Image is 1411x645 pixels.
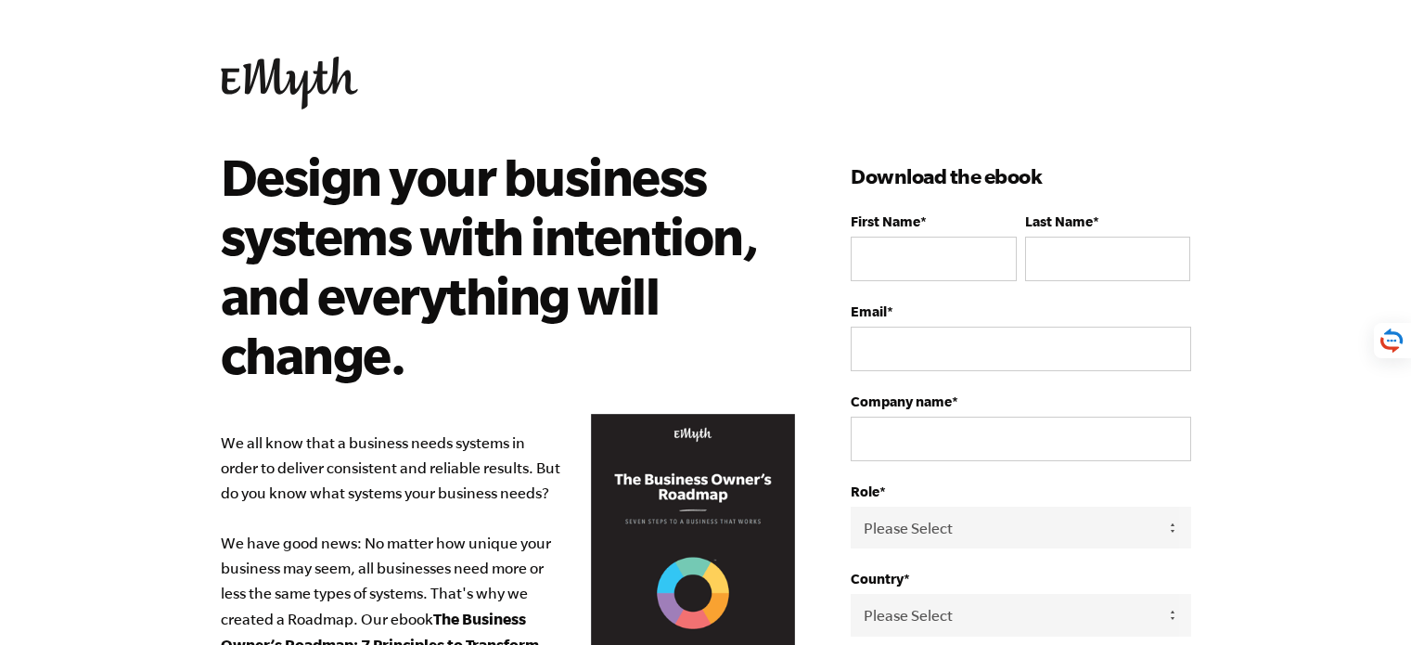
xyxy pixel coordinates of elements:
iframe: Chat Widget [1318,556,1411,645]
span: Country [851,571,904,587]
h2: Design your business systems with intention, and everything will change. [221,147,769,384]
span: Role [851,484,879,499]
span: Last Name [1025,213,1093,229]
h3: Download the ebook [851,161,1190,191]
img: EMyth [221,57,358,110]
span: First Name [851,213,920,229]
span: Email [851,303,887,319]
span: Company name [851,393,952,409]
